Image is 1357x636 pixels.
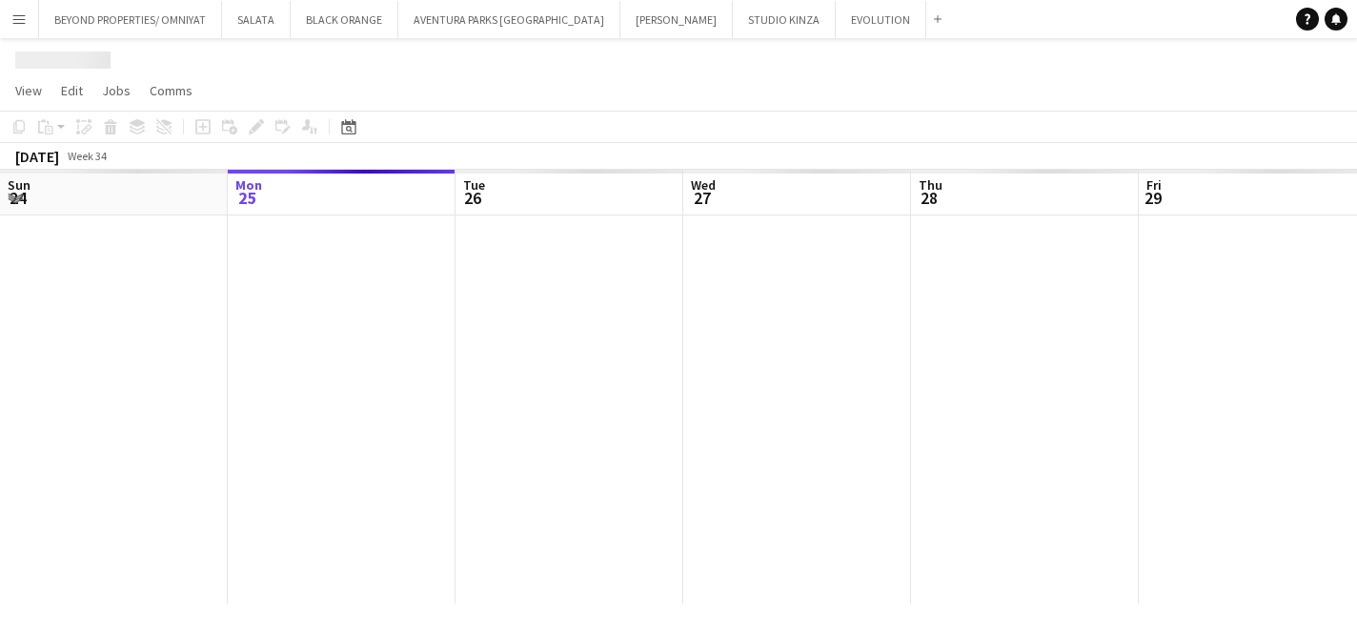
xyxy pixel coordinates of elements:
[15,147,59,166] div: [DATE]
[1146,176,1162,194] span: Fri
[688,187,716,209] span: 27
[460,187,485,209] span: 26
[398,1,620,38] button: AVENTURA PARKS [GEOGRAPHIC_DATA]
[63,149,111,163] span: Week 34
[5,187,30,209] span: 24
[733,1,836,38] button: STUDIO KINZA
[15,82,42,99] span: View
[94,78,138,103] a: Jobs
[916,187,942,209] span: 28
[142,78,200,103] a: Comms
[61,82,83,99] span: Edit
[150,82,192,99] span: Comms
[233,187,262,209] span: 25
[8,176,30,194] span: Sun
[463,176,485,194] span: Tue
[620,1,733,38] button: [PERSON_NAME]
[919,176,942,194] span: Thu
[291,1,398,38] button: BLACK ORANGE
[39,1,222,38] button: BEYOND PROPERTIES/ OMNIYAT
[222,1,291,38] button: SALATA
[53,78,91,103] a: Edit
[691,176,716,194] span: Wed
[102,82,131,99] span: Jobs
[8,78,50,103] a: View
[836,1,926,38] button: EVOLUTION
[1144,187,1162,209] span: 29
[235,176,262,194] span: Mon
